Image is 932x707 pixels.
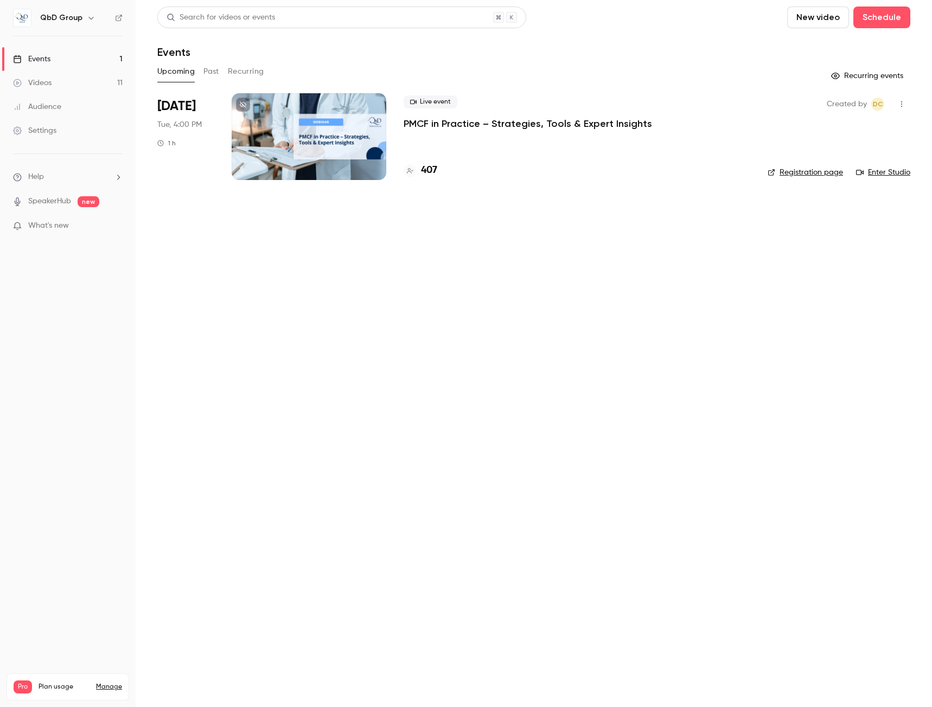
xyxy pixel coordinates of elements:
h6: QbD Group [40,12,82,23]
div: Sep 23 Tue, 4:00 PM (Europe/Madrid) [157,93,214,180]
a: 407 [404,163,437,178]
span: Live event [404,95,457,108]
a: Manage [96,683,122,691]
img: QbD Group [14,9,31,27]
button: Recurring events [826,67,910,85]
span: Tue, 4:00 PM [157,119,202,130]
iframe: Noticeable Trigger [110,221,123,231]
a: SpeakerHub [28,196,71,207]
span: [DATE] [157,98,196,115]
span: Plan usage [39,683,90,691]
li: help-dropdown-opener [13,171,123,183]
h1: Events [157,46,190,59]
span: DC [873,98,883,111]
a: PMCF in Practice – Strategies, Tools & Expert Insights [404,117,652,130]
button: New video [787,7,849,28]
span: Created by [827,98,867,111]
span: Daniel Cubero [871,98,884,111]
a: Registration page [768,167,843,178]
button: Recurring [228,63,264,80]
span: Pro [14,680,32,693]
span: Help [28,171,44,183]
div: Events [13,54,50,65]
button: Past [203,63,219,80]
button: Upcoming [157,63,195,80]
span: new [78,196,99,207]
div: 1 h [157,139,176,147]
div: Search for videos or events [167,12,275,23]
div: Videos [13,78,52,88]
div: Settings [13,125,56,136]
h4: 407 [421,163,437,178]
span: What's new [28,220,69,232]
button: Schedule [853,7,910,28]
a: Enter Studio [856,167,910,178]
div: Audience [13,101,61,112]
